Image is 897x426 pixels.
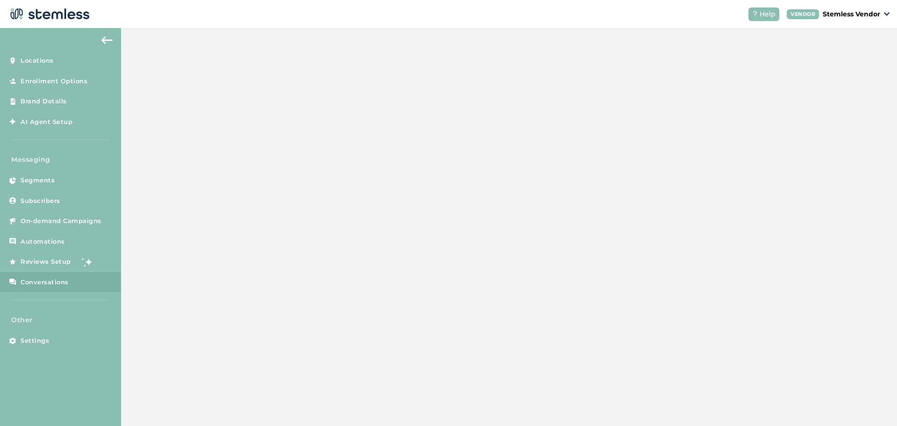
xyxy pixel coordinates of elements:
span: Settings [21,336,49,346]
img: logo-dark-0685b13c.svg [7,5,90,23]
span: Segments [21,176,55,185]
iframe: Chat Widget [850,381,897,426]
p: Stemless Vendor [823,9,880,19]
span: AI Agent Setup [21,117,72,127]
img: icon_down-arrow-small-66adaf34.svg [884,12,890,16]
span: Conversations [21,278,69,287]
span: Reviews Setup [21,257,71,267]
img: glitter-stars-b7820f95.gif [78,253,97,271]
div: VENDOR [787,9,819,19]
img: icon-help-white-03924b79.svg [752,11,758,17]
span: Help [760,9,776,19]
img: icon-arrow-back-accent-c549486e.svg [101,36,113,44]
span: Automations [21,237,65,246]
span: Brand Details [21,97,67,106]
span: Enrollment Options [21,77,87,86]
span: Subscribers [21,196,60,206]
span: Locations [21,56,54,65]
span: On-demand Campaigns [21,217,101,226]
